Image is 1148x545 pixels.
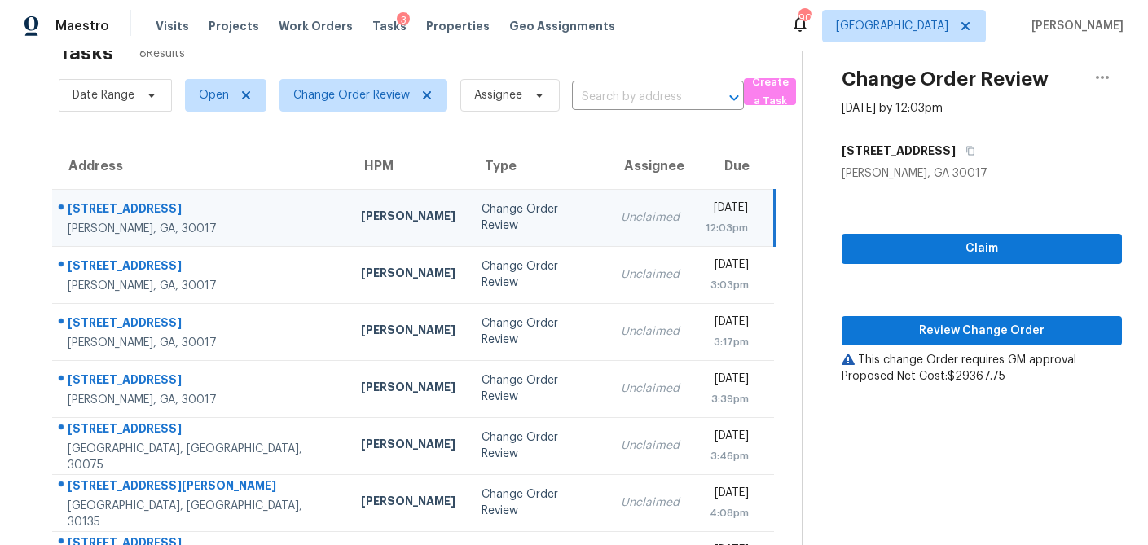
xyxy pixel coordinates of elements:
[752,73,788,111] span: Create a Task
[348,143,468,189] th: HPM
[842,234,1122,264] button: Claim
[68,314,335,335] div: [STREET_ADDRESS]
[706,277,750,293] div: 3:03pm
[842,71,1049,87] h2: Change Order Review
[608,143,693,189] th: Assignee
[482,486,595,519] div: Change Order Review
[361,208,455,228] div: [PERSON_NAME]
[482,429,595,462] div: Change Order Review
[706,391,750,407] div: 3:39pm
[426,18,490,34] span: Properties
[706,505,750,521] div: 4:08pm
[199,87,229,103] span: Open
[706,371,750,391] div: [DATE]
[706,220,748,236] div: 12:03pm
[52,143,348,189] th: Address
[68,221,335,237] div: [PERSON_NAME], GA, 30017
[474,87,522,103] span: Assignee
[156,18,189,34] span: Visits
[621,209,680,226] div: Unclaimed
[572,85,698,110] input: Search by address
[293,87,410,103] span: Change Order Review
[68,371,335,392] div: [STREET_ADDRESS]
[706,257,750,277] div: [DATE]
[68,477,335,498] div: [STREET_ADDRESS][PERSON_NAME]
[706,314,750,334] div: [DATE]
[482,372,595,405] div: Change Order Review
[361,436,455,456] div: [PERSON_NAME]
[361,265,455,285] div: [PERSON_NAME]
[68,257,335,278] div: [STREET_ADDRESS]
[59,45,113,61] h2: Tasks
[361,322,455,342] div: [PERSON_NAME]
[509,18,615,34] span: Geo Assignments
[744,78,796,105] button: Create a Task
[55,18,109,34] span: Maestro
[693,143,775,189] th: Due
[361,379,455,399] div: [PERSON_NAME]
[279,18,353,34] span: Work Orders
[73,87,134,103] span: Date Range
[482,201,595,234] div: Change Order Review
[209,18,259,34] span: Projects
[798,10,810,26] div: 90
[68,200,335,221] div: [STREET_ADDRESS]
[621,266,680,283] div: Unclaimed
[68,441,335,473] div: [GEOGRAPHIC_DATA], [GEOGRAPHIC_DATA], 30075
[706,485,750,505] div: [DATE]
[621,380,680,397] div: Unclaimed
[842,143,956,159] h5: [STREET_ADDRESS]
[842,100,943,116] div: [DATE] by 12:03pm
[139,46,185,62] span: 8 Results
[956,136,978,165] button: Copy Address
[706,200,748,220] div: [DATE]
[621,494,680,511] div: Unclaimed
[68,278,335,294] div: [PERSON_NAME], GA, 30017
[842,368,1122,385] div: Proposed Net Cost: $29367.75
[855,239,1109,259] span: Claim
[621,437,680,454] div: Unclaimed
[836,18,948,34] span: [GEOGRAPHIC_DATA]
[706,428,750,448] div: [DATE]
[842,316,1122,346] button: Review Change Order
[68,498,335,530] div: [GEOGRAPHIC_DATA], [GEOGRAPHIC_DATA], 30135
[706,334,750,350] div: 3:17pm
[621,323,680,340] div: Unclaimed
[855,321,1109,341] span: Review Change Order
[468,143,608,189] th: Type
[842,352,1122,368] div: This change Order requires GM approval
[372,20,407,32] span: Tasks
[361,493,455,513] div: [PERSON_NAME]
[482,258,595,291] div: Change Order Review
[68,335,335,351] div: [PERSON_NAME], GA, 30017
[1025,18,1124,34] span: [PERSON_NAME]
[397,12,410,29] div: 3
[842,165,1122,182] div: [PERSON_NAME], GA 30017
[706,448,750,464] div: 3:46pm
[68,420,335,441] div: [STREET_ADDRESS]
[482,315,595,348] div: Change Order Review
[68,392,335,408] div: [PERSON_NAME], GA, 30017
[723,86,746,109] button: Open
